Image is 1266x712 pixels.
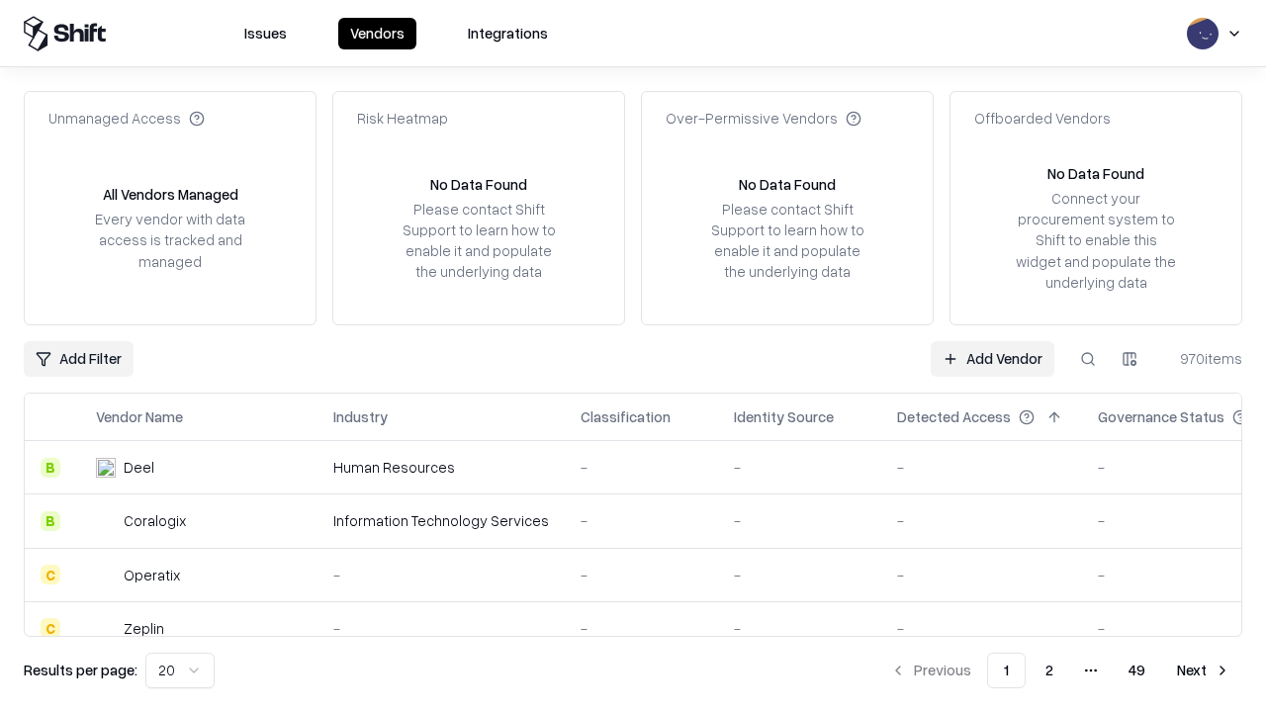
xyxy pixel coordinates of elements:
[88,209,252,271] div: Every vendor with data access is tracked and managed
[333,565,549,585] div: -
[41,565,60,584] div: C
[41,458,60,478] div: B
[96,406,183,427] div: Vendor Name
[734,406,834,427] div: Identity Source
[581,406,671,427] div: Classification
[931,341,1054,377] a: Add Vendor
[581,457,702,478] div: -
[739,174,836,195] div: No Data Found
[1030,653,1069,688] button: 2
[734,510,865,531] div: -
[581,565,702,585] div: -
[581,510,702,531] div: -
[96,511,116,531] img: Coralogix
[1163,348,1242,369] div: 970 items
[897,618,1066,639] div: -
[987,653,1026,688] button: 1
[124,510,186,531] div: Coralogix
[41,511,60,531] div: B
[897,406,1011,427] div: Detected Access
[734,565,865,585] div: -
[1098,406,1224,427] div: Governance Status
[430,174,527,195] div: No Data Found
[734,457,865,478] div: -
[1014,188,1178,293] div: Connect your procurement system to Shift to enable this widget and populate the underlying data
[878,653,1242,688] nav: pagination
[48,108,205,129] div: Unmanaged Access
[333,457,549,478] div: Human Resources
[456,18,560,49] button: Integrations
[333,618,549,639] div: -
[338,18,416,49] button: Vendors
[96,458,116,478] img: Deel
[1165,653,1242,688] button: Next
[1113,653,1161,688] button: 49
[897,457,1066,478] div: -
[357,108,448,129] div: Risk Heatmap
[96,618,116,638] img: Zeplin
[41,618,60,638] div: C
[1047,163,1144,184] div: No Data Found
[124,457,154,478] div: Deel
[103,184,238,205] div: All Vendors Managed
[333,406,388,427] div: Industry
[397,199,561,283] div: Please contact Shift Support to learn how to enable it and populate the underlying data
[705,199,869,283] div: Please contact Shift Support to learn how to enable it and populate the underlying data
[897,565,1066,585] div: -
[96,565,116,584] img: Operatix
[974,108,1111,129] div: Offboarded Vendors
[333,510,549,531] div: Information Technology Services
[124,565,180,585] div: Operatix
[232,18,299,49] button: Issues
[897,510,1066,531] div: -
[24,341,134,377] button: Add Filter
[734,618,865,639] div: -
[124,618,164,639] div: Zeplin
[24,660,137,680] p: Results per page:
[581,618,702,639] div: -
[666,108,861,129] div: Over-Permissive Vendors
